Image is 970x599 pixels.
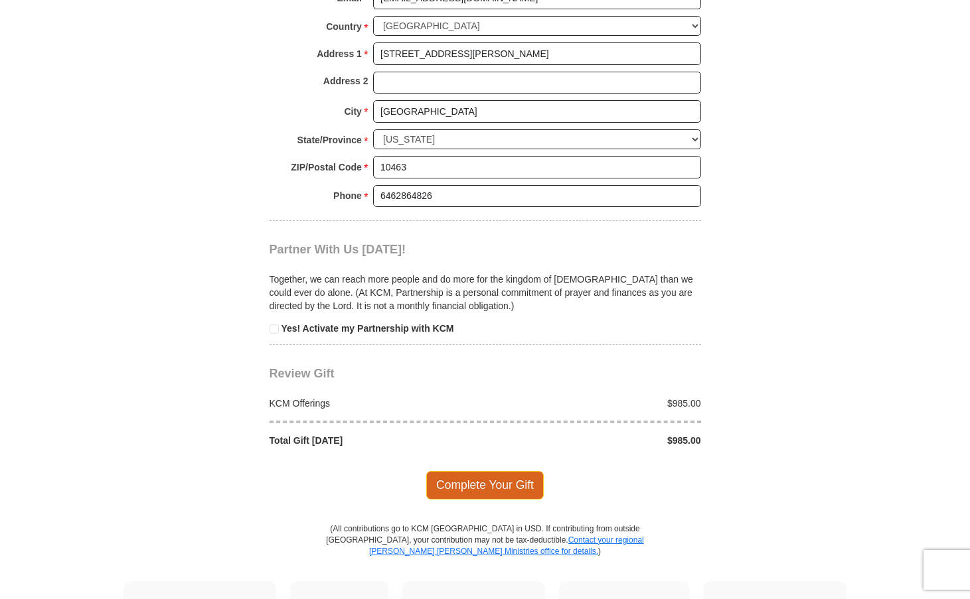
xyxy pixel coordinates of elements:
[344,102,361,121] strong: City
[369,535,644,556] a: Contact your regional [PERSON_NAME] [PERSON_NAME] Ministries office for details.
[426,471,544,499] span: Complete Your Gift
[485,434,708,447] div: $985.00
[317,44,362,63] strong: Address 1
[326,17,362,36] strong: Country
[270,243,406,256] span: Partner With Us [DATE]!
[262,397,485,410] div: KCM Offerings
[485,397,708,410] div: $985.00
[270,273,701,312] p: Together, we can reach more people and do more for the kingdom of [DEMOGRAPHIC_DATA] than we coul...
[326,523,645,581] p: (All contributions go to KCM [GEOGRAPHIC_DATA] in USD. If contributing from outside [GEOGRAPHIC_D...
[270,367,335,380] span: Review Gift
[262,434,485,447] div: Total Gift [DATE]
[291,158,362,176] strong: ZIP/Postal Code
[333,186,362,205] strong: Phone
[281,323,453,334] strong: Yes! Activate my Partnership with KCM
[297,131,362,149] strong: State/Province
[323,72,368,90] strong: Address 2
